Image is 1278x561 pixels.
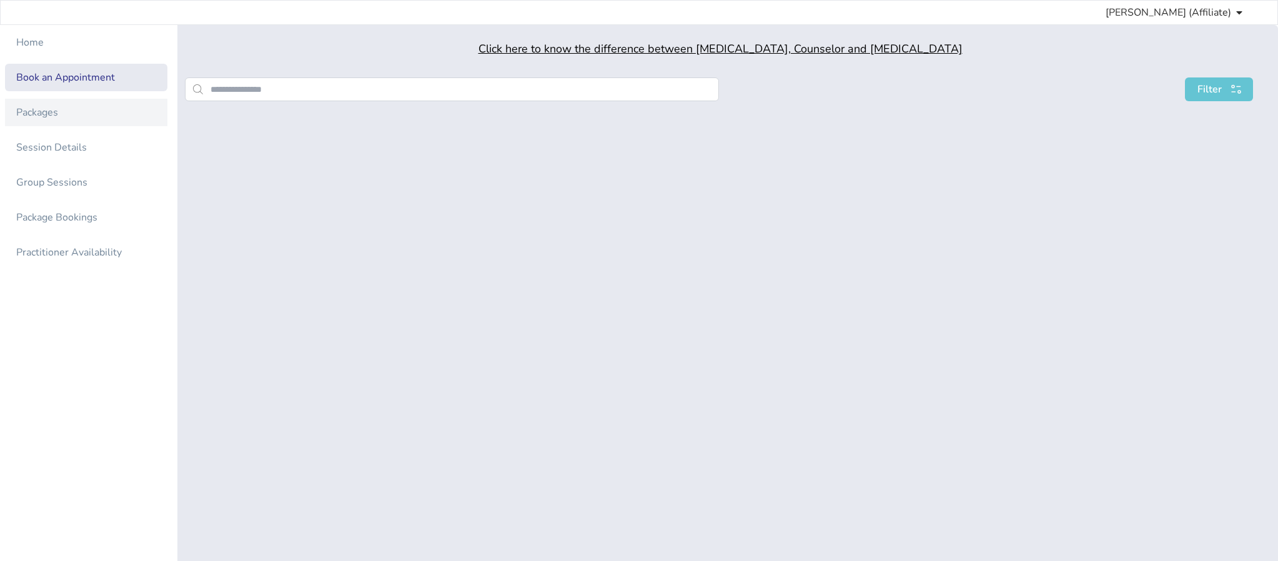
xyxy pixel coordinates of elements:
[16,210,97,225] div: Package Bookings
[1197,82,1222,97] span: Filter
[16,105,58,120] div: Packages
[16,140,87,155] div: Session Details
[16,245,122,260] div: Practitioner Availability
[16,35,44,50] div: Home
[16,70,115,85] div: Book an Appointment
[1106,5,1231,20] span: [PERSON_NAME] (Affiliate)
[478,41,963,56] span: Click here to know the difference between [MEDICAL_DATA], Counselor and [MEDICAL_DATA]
[1227,82,1246,96] img: search111.svg
[16,175,87,190] div: Group Sessions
